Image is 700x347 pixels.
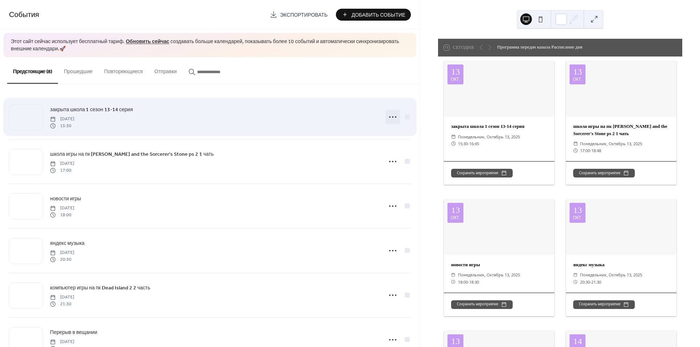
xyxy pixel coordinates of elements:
[50,256,74,263] span: 20:30
[9,8,39,22] span: События
[50,195,81,203] span: новости игры
[469,140,479,147] span: 16:45
[451,300,513,309] button: Сохранить мероприятие
[444,123,554,130] div: закрыта школа 1 сезон 13-14 серия
[458,140,468,147] span: 15:30
[469,279,479,285] span: 18:30
[580,147,590,154] span: 17:00
[11,38,409,53] span: Этот сайт сейчас использует бесплатный тариф. создавать больше календарей, показывать более 10 со...
[591,279,601,285] span: 21:30
[573,337,582,346] div: 14
[50,122,74,129] span: 15:30
[451,271,456,278] div: ​
[580,140,642,147] span: понедельник, октябрь 13, 2025
[50,328,97,336] a: Перерыв в вещании
[99,57,149,83] button: Повторяющиеся
[451,77,460,81] div: окт.
[50,195,81,203] a: новости игры
[573,300,635,309] button: Сохранить мероприятие
[566,262,676,268] div: яндекс музыка
[280,11,328,19] span: Экспортировать
[451,169,513,177] button: Сохранить мероприятие
[468,279,469,285] span: -
[573,169,635,177] button: Сохранить мероприятие
[458,271,520,278] span: понедельник, октябрь 13, 2025
[591,147,601,154] span: 18:48
[573,216,582,220] div: окт.
[573,67,582,76] div: 13
[50,116,74,122] span: [DATE]
[444,262,554,268] div: новости игры
[451,67,460,76] div: 13
[50,239,84,247] a: яндекс музыка
[580,271,642,278] span: понедельник, октябрь 13, 2025
[50,160,74,167] span: [DATE]
[7,57,58,84] button: Предстоящие (8)
[58,57,98,83] button: Прошедшие
[50,301,74,307] span: 21:30
[451,216,460,220] div: окт.
[573,271,578,278] div: ​
[149,57,183,83] button: Отправки
[573,77,582,81] div: окт.
[336,9,411,21] button: Добавить Событие
[590,147,591,154] span: -
[580,279,590,285] span: 20:30
[50,205,74,212] span: [DATE]
[50,294,74,301] span: [DATE]
[573,206,582,214] div: 13
[50,240,84,247] span: яндекс музыка
[573,279,578,285] div: ​
[590,279,591,285] span: -
[573,140,578,147] div: ​
[451,337,460,346] div: 13
[50,284,150,292] a: компьютер игры на пк Dead Island 2 2 часть
[468,140,469,147] span: -
[50,151,213,158] span: школа игры на пк [PERSON_NAME] and the Sorcerer's Stone ps 2 1 чать
[50,150,213,158] a: школа игры на пк [PERSON_NAME] and the Sorcerer's Stone ps 2 1 чать
[497,44,582,51] div: Программа передач канала Расписание дня
[50,329,97,336] span: Перерыв в вещании
[126,37,169,47] a: Обновить сейчас
[50,212,74,218] span: 18:00
[50,105,133,114] a: закрыта школа 1 сезон 13-14 серия
[566,123,676,137] div: школа игры на пк [PERSON_NAME] and the Sorcerer's Stone ps 2 1 чать
[451,140,456,147] div: ​
[50,339,74,345] span: [DATE]
[50,106,133,114] span: закрыта школа 1 сезон 13-14 серия
[351,11,405,19] span: Добавить Событие
[50,250,74,256] span: [DATE]
[458,279,468,285] span: 18:00
[573,147,578,154] div: ​
[264,9,333,21] a: Экспортировать
[458,133,520,140] span: понедельник, октябрь 13, 2025
[451,279,456,285] div: ​
[451,206,460,214] div: 13
[451,133,456,140] div: ​
[50,167,74,173] span: 17:00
